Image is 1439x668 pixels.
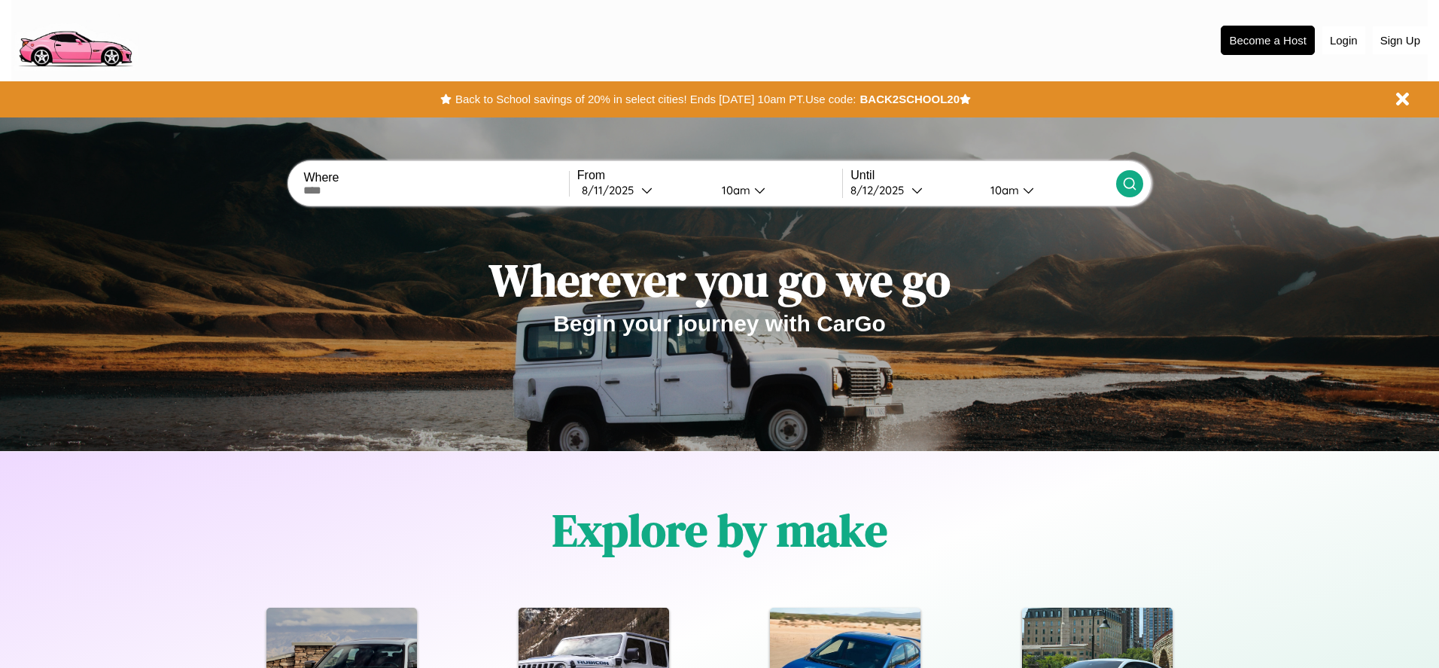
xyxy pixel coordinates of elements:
button: Become a Host [1221,26,1315,55]
label: From [577,169,842,182]
button: 8/11/2025 [577,182,710,198]
label: Where [303,171,568,185]
div: 8 / 12 / 2025 [850,183,911,197]
div: 8 / 11 / 2025 [582,183,641,197]
button: 10am [710,182,842,198]
button: Back to School savings of 20% in select cities! Ends [DATE] 10am PT.Use code: [452,89,859,110]
button: 10am [978,182,1115,198]
b: BACK2SCHOOL20 [859,93,960,105]
div: 10am [714,183,754,197]
button: Sign Up [1373,26,1428,54]
label: Until [850,169,1115,182]
h1: Explore by make [552,499,887,561]
img: logo [11,8,138,71]
button: Login [1322,26,1365,54]
div: 10am [983,183,1023,197]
